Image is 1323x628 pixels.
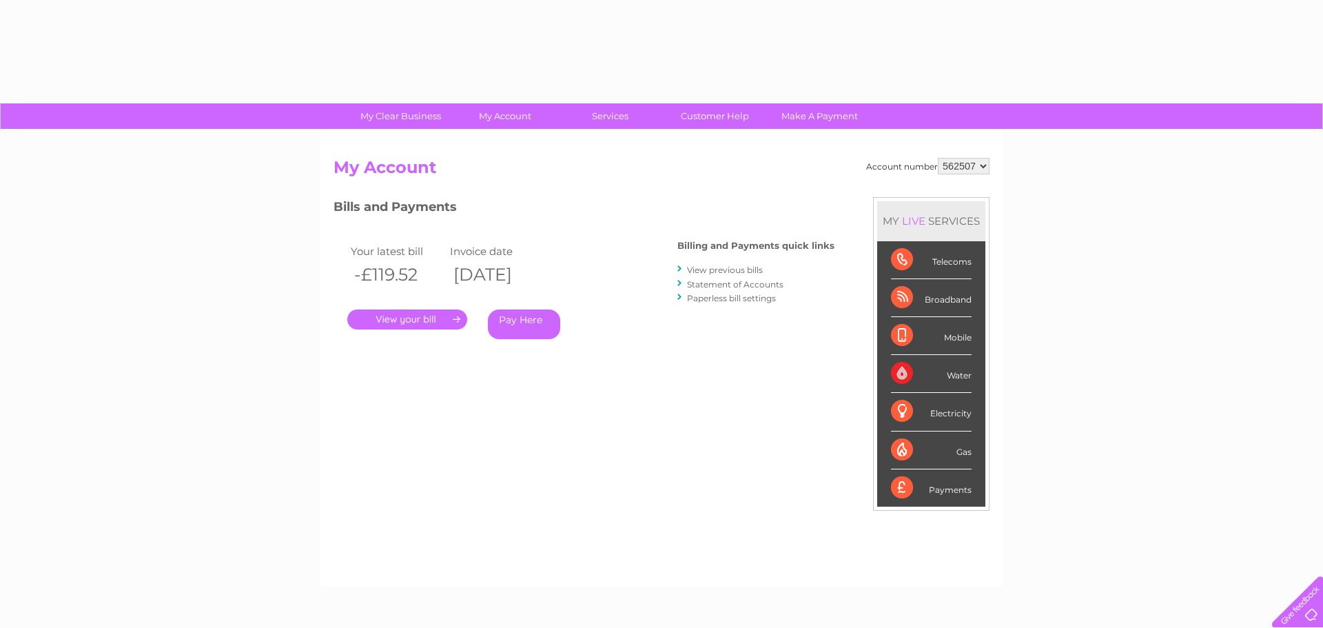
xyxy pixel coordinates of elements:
a: Customer Help [658,103,772,129]
div: MY SERVICES [877,201,985,241]
a: Pay Here [488,310,560,339]
a: . [347,310,467,330]
div: Broadband [891,279,972,317]
div: Electricity [891,393,972,431]
a: Paperless bill settings [687,293,776,303]
div: Gas [891,432,972,469]
th: -£119.52 [347,261,447,289]
div: Payments [891,469,972,507]
div: Telecoms [891,241,972,279]
td: Invoice date [447,242,546,261]
a: View previous bills [687,265,763,275]
th: [DATE] [447,261,546,289]
h2: My Account [334,158,989,184]
a: My Clear Business [344,103,458,129]
a: Services [553,103,667,129]
div: Account number [866,158,989,174]
a: Make A Payment [763,103,876,129]
div: Water [891,355,972,393]
td: Your latest bill [347,242,447,261]
h4: Billing and Payments quick links [677,241,834,251]
a: My Account [449,103,562,129]
div: LIVE [899,214,928,227]
div: Mobile [891,317,972,355]
a: Statement of Accounts [687,279,783,290]
h3: Bills and Payments [334,197,834,221]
